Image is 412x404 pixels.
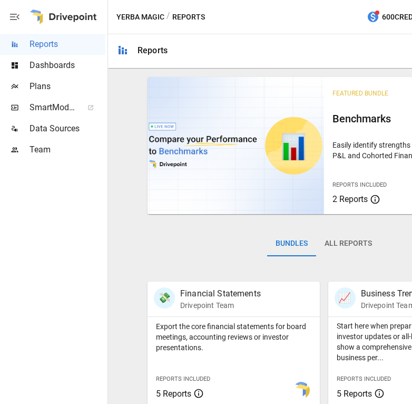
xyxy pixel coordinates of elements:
p: Export the core financial statements for board meetings, accounting reviews or investor presentat... [156,321,311,353]
span: Reports Included [156,376,210,382]
div: Reports [138,45,168,55]
span: ™ [75,100,83,113]
p: Financial Statements [180,287,261,300]
div: 💸 [154,287,175,309]
div: / [166,11,170,24]
span: 5 Reports [337,389,372,399]
p: Drivepoint Team [180,300,261,311]
button: Bundles [267,231,316,256]
span: 2 Reports [332,194,368,204]
span: Reports Included [337,376,391,382]
span: Reports [30,38,105,51]
button: All Reports [316,231,380,256]
button: Yerba Magic [116,11,164,24]
img: smart model [293,382,310,399]
span: Plans [30,80,105,93]
span: Data Sources [30,122,105,135]
span: Reports Included [332,181,387,188]
span: SmartModel [30,101,76,114]
span: Featured Bundle [332,90,388,97]
span: 5 Reports [156,389,191,399]
img: video thumbnail [148,77,324,214]
span: Team [30,143,105,156]
div: 📈 [335,287,356,309]
span: Dashboards [30,59,105,72]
